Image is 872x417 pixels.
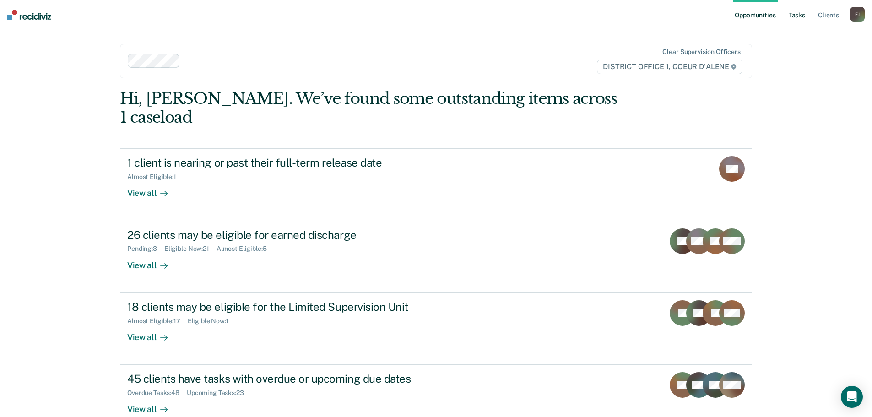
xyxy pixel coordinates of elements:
[120,293,752,365] a: 18 clients may be eligible for the Limited Supervision UnitAlmost Eligible:17Eligible Now:1View all
[164,245,217,253] div: Eligible Now : 21
[597,60,742,74] span: DISTRICT OFFICE 1, COEUR D'ALENE
[127,325,179,342] div: View all
[120,89,626,127] div: Hi, [PERSON_NAME]. We’ve found some outstanding items across 1 caseload
[187,389,251,397] div: Upcoming Tasks : 23
[217,245,274,253] div: Almost Eligible : 5
[127,156,449,169] div: 1 client is nearing or past their full-term release date
[662,48,740,56] div: Clear supervision officers
[127,317,188,325] div: Almost Eligible : 17
[127,397,179,415] div: View all
[127,228,449,242] div: 26 clients may be eligible for earned discharge
[127,300,449,314] div: 18 clients may be eligible for the Limited Supervision Unit
[850,7,865,22] div: F J
[7,10,51,20] img: Recidiviz
[127,173,184,181] div: Almost Eligible : 1
[127,245,164,253] div: Pending : 3
[127,253,179,271] div: View all
[127,181,179,199] div: View all
[127,389,187,397] div: Overdue Tasks : 48
[850,7,865,22] button: FJ
[188,317,236,325] div: Eligible Now : 1
[841,386,863,408] div: Open Intercom Messenger
[120,221,752,293] a: 26 clients may be eligible for earned dischargePending:3Eligible Now:21Almost Eligible:5View all
[120,148,752,221] a: 1 client is nearing or past their full-term release dateAlmost Eligible:1View all
[127,372,449,385] div: 45 clients have tasks with overdue or upcoming due dates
